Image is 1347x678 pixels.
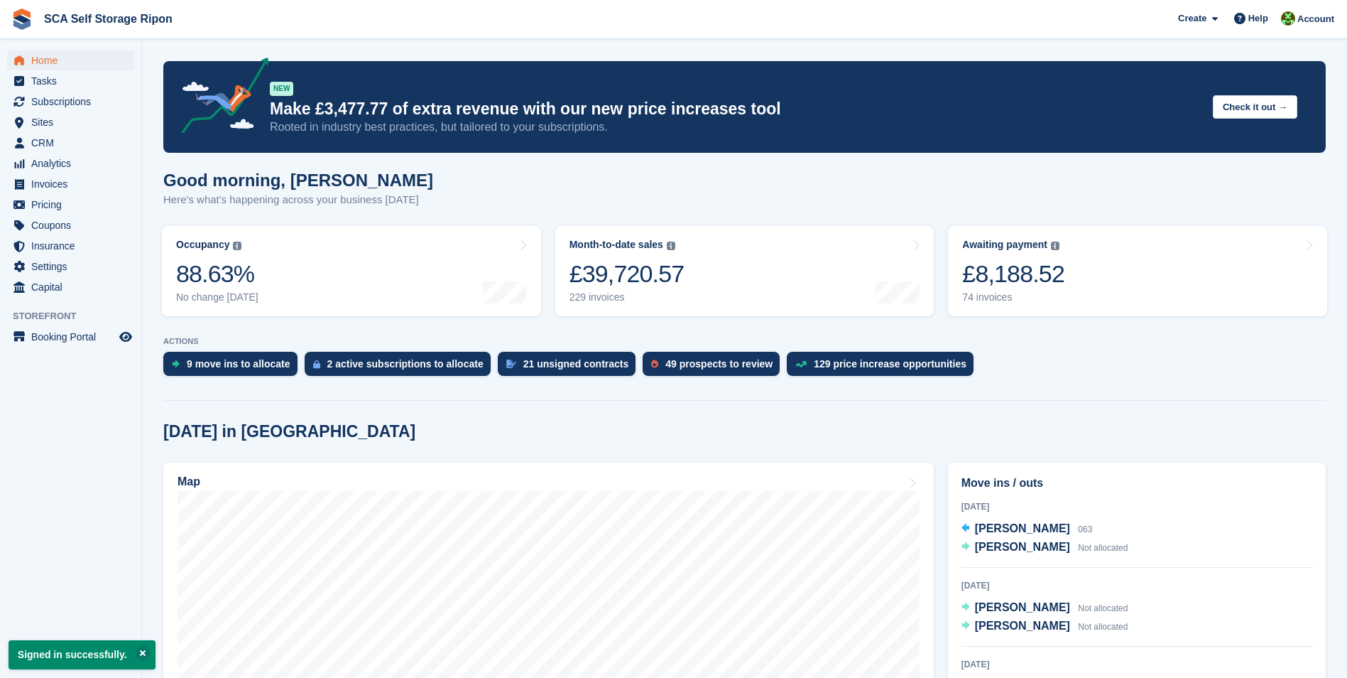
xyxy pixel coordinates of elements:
[1078,524,1092,534] span: 063
[961,539,1128,557] a: [PERSON_NAME] Not allocated
[961,475,1312,492] h2: Move ins / outs
[233,242,241,250] img: icon-info-grey-7440780725fd019a000dd9b08b2336e03edf1995a4989e88bcd33f0948082b44.svg
[163,192,433,208] p: Here's what's happening across your business [DATE]
[31,133,116,153] span: CRM
[327,358,484,370] div: 2 active subscriptions to allocate
[172,360,180,368] img: move_ins_to_allocate_icon-fdf77a2bb77ea45bf5b3d319d69a93e2d87916cf1d5bf7949dd705db3b84f3ca.svg
[11,9,33,30] img: stora-icon-8386f47178a22dfd0bd8f6a31ec36ba5ce8667c1dd55bd0f319d3a0aa187defe.svg
[7,154,134,173] a: menu
[975,541,1070,553] span: [PERSON_NAME]
[270,119,1201,135] p: Rooted in industry best practices, but tailored to your subscriptions.
[176,291,258,303] div: No change [DATE]
[7,236,134,256] a: menu
[163,171,433,190] h1: Good morning, [PERSON_NAME]
[523,358,629,370] div: 21 unsigned contracts
[1297,12,1334,26] span: Account
[1078,603,1128,613] span: Not allocated
[176,259,258,289] div: 88.63%
[31,195,116,215] span: Pricing
[1213,95,1297,119] button: Check it out →
[163,422,415,441] h2: [DATE] in [GEOGRAPHIC_DATA]
[31,327,116,347] span: Booking Portal
[665,358,773,370] div: 49 prospects to review
[7,327,134,347] a: menu
[961,520,1093,539] a: [PERSON_NAME] 063
[38,7,178,31] a: SCA Self Storage Ripon
[13,309,141,323] span: Storefront
[31,174,116,194] span: Invoices
[498,352,643,383] a: 21 unsigned contracts
[975,620,1070,632] span: [PERSON_NAME]
[1178,11,1206,26] span: Create
[948,226,1327,316] a: Awaiting payment £8,188.52 74 invoices
[1281,11,1295,26] img: Kelly Neesham
[7,277,134,297] a: menu
[975,522,1070,534] span: [PERSON_NAME]
[117,328,134,345] a: Preview store
[1248,11,1268,26] span: Help
[506,360,516,368] img: contract_signature_icon-13c848040528278c33f63329250d36e43548de30e8caae1d1a13099fd9432cc5.svg
[163,337,1326,346] p: ACTIONS
[305,352,498,383] a: 2 active subscriptions to allocate
[7,195,134,215] a: menu
[162,226,541,316] a: Occupancy 88.63% No change [DATE]
[313,360,320,369] img: active_subscription_to_allocate_icon-d502201f5373d7db506a760aba3b589e785aa758c864c3986d89f69b8ff3...
[975,601,1070,613] span: [PERSON_NAME]
[1078,543,1128,553] span: Not allocated
[569,259,685,289] div: £39,720.57
[31,236,116,256] span: Insurance
[962,239,1047,251] div: Awaiting payment
[163,352,305,383] a: 9 move ins to allocate
[961,658,1312,671] div: [DATE]
[187,358,290,370] div: 9 move ins to allocate
[814,358,966,370] div: 129 price increase opportunities
[7,215,134,235] a: menu
[270,99,1201,119] p: Make £3,477.77 of extra revenue with our new price increases tool
[569,291,685,303] div: 229 invoices
[31,215,116,235] span: Coupons
[9,640,156,669] p: Signed in successfully.
[7,112,134,132] a: menu
[7,50,134,70] a: menu
[1078,622,1128,632] span: Not allocated
[961,599,1128,618] a: [PERSON_NAME] Not allocated
[31,154,116,173] span: Analytics
[962,259,1064,289] div: £8,188.52
[7,257,134,276] a: menu
[961,500,1312,513] div: [DATE]
[31,92,116,112] span: Subscriptions
[651,360,658,368] img: prospect-51fa495bee0391a8d652442698ab0144808aea92771e9ea1ae160a38d050c398.svg
[170,58,269,139] img: price-adjustments-announcement-icon-8257ccfd72463d97f412b2fc003d46551f7dbcb40ab6d574587a9cd5c0d94...
[178,475,200,488] h2: Map
[31,112,116,132] span: Sites
[270,82,293,96] div: NEW
[7,174,134,194] a: menu
[176,239,229,251] div: Occupancy
[7,133,134,153] a: menu
[962,291,1064,303] div: 74 invoices
[961,618,1128,636] a: [PERSON_NAME] Not allocated
[7,92,134,112] a: menu
[569,239,663,251] div: Month-to-date sales
[7,71,134,91] a: menu
[643,352,787,383] a: 49 prospects to review
[555,226,934,316] a: Month-to-date sales £39,720.57 229 invoices
[1051,242,1059,250] img: icon-info-grey-7440780725fd019a000dd9b08b2336e03edf1995a4989e88bcd33f0948082b44.svg
[787,352,981,383] a: 129 price increase opportunities
[31,257,116,276] span: Settings
[31,50,116,70] span: Home
[31,71,116,91] span: Tasks
[667,242,675,250] img: icon-info-grey-7440780725fd019a000dd9b08b2336e03edf1995a4989e88bcd33f0948082b44.svg
[31,277,116,297] span: Capital
[961,579,1312,592] div: [DATE]
[795,361,807,367] img: price_increase_opportunities-93ffe204e8149a01c8c9dc8f82e8f89637d9d84a8eef4429ea346261dce0b2c0.svg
